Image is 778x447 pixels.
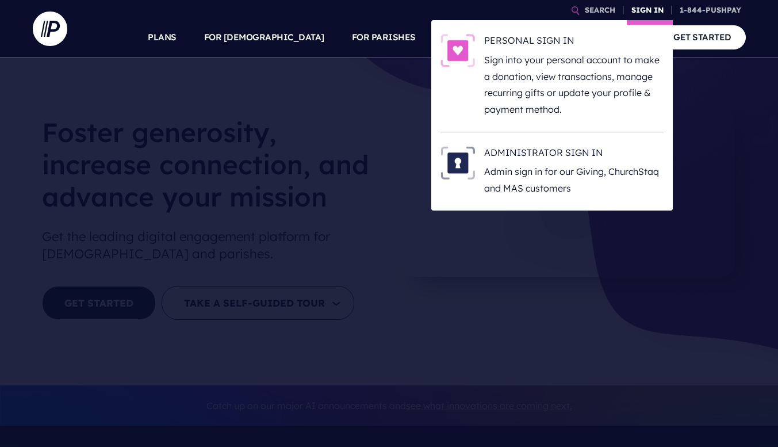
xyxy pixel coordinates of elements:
a: ADMINISTRATOR SIGN IN - Illustration ADMINISTRATOR SIGN IN Admin sign in for our Giving, ChurchSt... [440,146,664,197]
img: PERSONAL SIGN IN - Illustration [440,34,475,67]
h6: ADMINISTRATOR SIGN IN [484,146,664,163]
p: Sign into your personal account to make a donation, view transactions, manage recurring gifts or ... [484,52,664,118]
a: EXPLORE [522,17,562,58]
a: PLANS [148,17,177,58]
p: Admin sign in for our Giving, ChurchStaq and MAS customers [484,163,664,197]
img: ADMINISTRATOR SIGN IN - Illustration [440,146,475,179]
a: COMPANY [589,17,632,58]
h6: PERSONAL SIGN IN [484,34,664,51]
a: FOR [DEMOGRAPHIC_DATA] [204,17,324,58]
a: SOLUTIONS [443,17,495,58]
a: GET STARTED [659,25,746,49]
a: FOR PARISHES [352,17,416,58]
a: PERSONAL SIGN IN - Illustration PERSONAL SIGN IN Sign into your personal account to make a donati... [440,34,664,118]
